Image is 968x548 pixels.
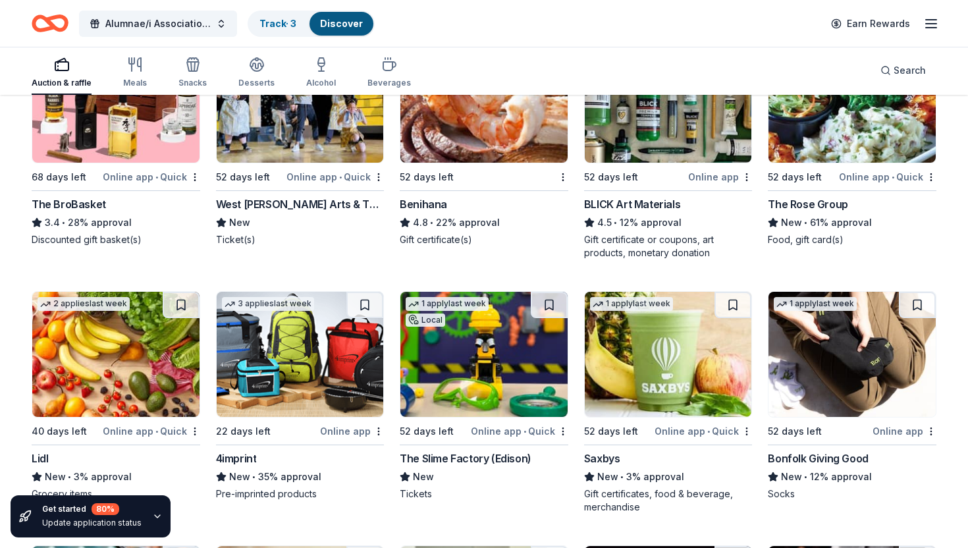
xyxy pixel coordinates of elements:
div: Online app [873,423,936,439]
span: New [597,469,618,485]
img: Image for 4imprint [217,292,384,417]
div: 80 % [92,503,119,515]
a: Image for Saxbys1 applylast week52 days leftOnline app•QuickSaxbysNew•3% approvalGift certificate... [584,291,753,514]
div: 52 days left [768,424,822,439]
div: Tickets [400,487,568,501]
span: New [229,215,250,231]
span: New [781,469,802,485]
img: Image for Saxbys [585,292,752,417]
button: Snacks [178,51,207,95]
div: 2 applies last week [38,297,130,311]
div: Gift certificate(s) [400,233,568,246]
div: 1 apply last week [590,297,673,311]
div: Online app Quick [286,169,384,185]
div: 28% approval [32,215,200,231]
div: 22 days left [216,424,271,439]
span: • [431,217,434,228]
div: 52 days left [400,169,454,185]
div: Online app [320,423,384,439]
div: Beverages [367,78,411,88]
a: Image for The BroBasket14 applieslast week68 days leftOnline app•QuickThe BroBasket3.4•28% approv... [32,37,200,246]
div: The Slime Factory (Edison) [400,451,531,466]
button: Search [870,57,936,84]
div: Bonfolk Giving Good [768,451,868,466]
a: Discover [320,18,363,29]
div: 1 apply last week [406,297,489,311]
img: Image for The Slime Factory (Edison) [400,292,568,417]
div: Benihana [400,196,447,212]
div: 3% approval [584,469,753,485]
div: Discounted gift basket(s) [32,233,200,246]
div: Get started [42,503,142,515]
div: Gift certificate or coupons, art products, monetary donation [584,233,753,260]
div: 52 days left [584,424,638,439]
a: Image for The Slime Factory (Edison)1 applylast weekLocal52 days leftOnline app•QuickThe Slime Fa... [400,291,568,501]
span: • [707,426,710,437]
div: Local [406,314,445,327]
button: Track· 3Discover [248,11,375,37]
div: 1 apply last week [774,297,857,311]
div: 4imprint [216,451,257,466]
span: • [68,472,71,482]
a: Image for 4imprint3 applieslast week22 days leftOnline app4imprintNew•35% approvalPre-imprinted p... [216,291,385,501]
img: Image for The Rose Group [768,38,936,163]
div: Online app Quick [471,423,568,439]
a: Home [32,8,68,39]
img: Image for The BroBasket [32,38,200,163]
span: • [805,217,808,228]
span: • [155,172,158,182]
div: The Rose Group [768,196,847,212]
div: Saxbys [584,451,620,466]
button: Alcohol [306,51,336,95]
a: Image for Lidl2 applieslast week40 days leftOnline app•QuickLidlNew•3% approvalGrocery items [32,291,200,501]
span: 3.4 [45,215,60,231]
span: 4.8 [413,215,428,231]
span: • [805,472,808,482]
span: Alumnae/i Association Annual Luncheon [105,16,211,32]
div: Online app Quick [103,423,200,439]
button: Beverages [367,51,411,95]
a: Image for West Hudson Arts & Theater CompanyLocal52 days leftOnline app•QuickWest [PERSON_NAME] A... [216,37,385,246]
span: • [339,172,342,182]
img: Image for West Hudson Arts & Theater Company [217,38,384,163]
div: 40 days left [32,424,87,439]
a: Image for Bonfolk Giving Good1 applylast week52 days leftOnline appBonfolk Giving GoodNew•12% app... [768,291,936,501]
button: Auction & raffle [32,51,92,95]
span: • [614,217,617,228]
span: New [229,469,250,485]
div: 35% approval [216,469,385,485]
span: • [524,426,526,437]
span: • [155,426,158,437]
a: Image for BLICK Art Materials5 applieslast week52 days leftOnline appBLICK Art Materials4.5•12% a... [584,37,753,260]
div: 22% approval [400,215,568,231]
span: • [252,472,255,482]
img: Image for Lidl [32,292,200,417]
div: Lidl [32,451,48,466]
div: Food, gift card(s) [768,233,936,246]
div: 52 days left [768,169,822,185]
div: 12% approval [768,469,936,485]
div: 3 applies last week [222,297,314,311]
a: Track· 3 [259,18,296,29]
div: Snacks [178,78,207,88]
div: Online app Quick [103,169,200,185]
div: Online app [688,169,752,185]
span: Search [894,63,926,78]
div: BLICK Art Materials [584,196,680,212]
div: 52 days left [584,169,638,185]
div: 52 days left [400,424,454,439]
div: Online app Quick [839,169,936,185]
span: • [620,472,624,482]
div: Alcohol [306,78,336,88]
div: West [PERSON_NAME] Arts & Theater Company [216,196,385,212]
div: Pre-imprinted products [216,487,385,501]
div: Desserts [238,78,275,88]
a: Image for The Rose GroupLocal52 days leftOnline app•QuickThe Rose GroupNew•61% approvalFood, gift... [768,37,936,246]
button: Desserts [238,51,275,95]
span: New [413,469,434,485]
div: 68 days left [32,169,86,185]
div: The BroBasket [32,196,106,212]
a: Earn Rewards [823,12,918,36]
div: Online app Quick [655,423,752,439]
div: 61% approval [768,215,936,231]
